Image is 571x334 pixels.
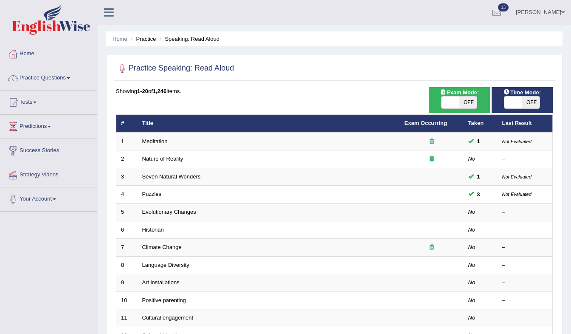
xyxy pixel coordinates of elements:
[436,88,482,97] span: Exam Mode:
[153,88,167,94] b: 1,246
[142,209,196,215] a: Evolutionary Changes
[142,297,186,303] a: Positive parenting
[142,191,162,197] a: Puzzles
[405,243,459,252] div: Exam occurring question
[142,279,180,286] a: Art installations
[468,314,475,321] em: No
[142,226,164,233] a: Historian
[0,91,97,112] a: Tests
[429,87,490,113] div: Show exams occurring in exams
[142,156,183,162] a: Nature of Reality
[468,156,475,162] em: No
[405,138,459,146] div: Exam occurring question
[502,226,548,234] div: –
[116,292,138,309] td: 10
[468,244,475,250] em: No
[474,190,484,199] span: You can still take this question
[502,139,532,144] small: Not Evaluated
[502,261,548,269] div: –
[116,150,138,168] td: 2
[474,137,484,146] span: You can still take this question
[116,62,234,75] h2: Practice Speaking: Read Aloud
[502,314,548,322] div: –
[116,204,138,221] td: 5
[116,221,138,239] td: 6
[500,88,544,97] span: Time Mode:
[468,209,475,215] em: No
[468,262,475,268] em: No
[459,96,477,108] span: OFF
[502,174,532,179] small: Not Evaluated
[142,262,189,268] a: Language Diversity
[158,35,219,43] li: Speaking: Read Aloud
[0,187,97,209] a: Your Account
[129,35,156,43] li: Practice
[468,226,475,233] em: No
[142,138,168,144] a: Meditation
[498,3,509,11] span: 13
[502,279,548,287] div: –
[464,115,498,133] th: Taken
[138,115,400,133] th: Title
[0,66,97,88] a: Practice Questions
[502,297,548,305] div: –
[502,208,548,216] div: –
[116,186,138,204] td: 4
[468,297,475,303] em: No
[142,314,194,321] a: Cultural engagement
[502,192,532,197] small: Not Evaluated
[142,173,201,180] a: Seven Natural Wonders
[142,244,182,250] a: Climate Change
[116,274,138,292] td: 9
[0,163,97,184] a: Strategy Videos
[0,115,97,136] a: Predictions
[116,115,138,133] th: #
[137,88,148,94] b: 1-20
[502,243,548,252] div: –
[498,115,553,133] th: Last Result
[116,256,138,274] td: 8
[116,309,138,327] td: 11
[116,239,138,257] td: 7
[116,133,138,150] td: 1
[113,36,127,42] a: Home
[468,279,475,286] em: No
[522,96,540,108] span: OFF
[0,139,97,160] a: Success Stories
[0,42,97,63] a: Home
[405,155,459,163] div: Exam occurring question
[502,155,548,163] div: –
[116,168,138,186] td: 3
[116,87,553,95] div: Showing of items.
[405,120,447,126] a: Exam Occurring
[474,172,484,181] span: You can still take this question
